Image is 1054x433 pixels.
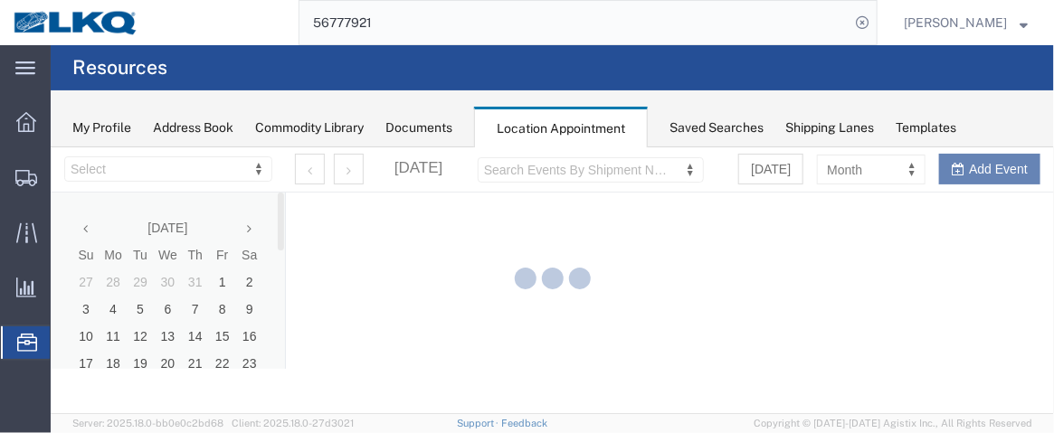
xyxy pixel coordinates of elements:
a: Feedback [501,418,547,428]
img: logo [13,9,139,36]
div: Shipping Lanes [785,118,874,137]
div: Saved Searches [669,118,764,137]
span: Server: 2025.18.0-bb0e0c2bd68 [72,418,223,428]
div: Commodity Library [255,118,364,137]
span: Client: 2025.18.0-27d3021 [232,418,354,428]
button: [PERSON_NAME] [903,12,1029,33]
span: Copyright © [DATE]-[DATE] Agistix Inc., All Rights Reserved [754,416,1032,431]
div: Templates [896,118,956,137]
span: Krisann Metzger [904,13,1007,33]
a: Support [457,418,502,428]
input: Search for shipment number, reference number [299,1,850,44]
div: Address Book [153,118,233,137]
h4: Resources [72,45,167,90]
div: Documents [385,118,452,137]
div: My Profile [72,118,131,137]
div: Location Appointment [474,107,648,148]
